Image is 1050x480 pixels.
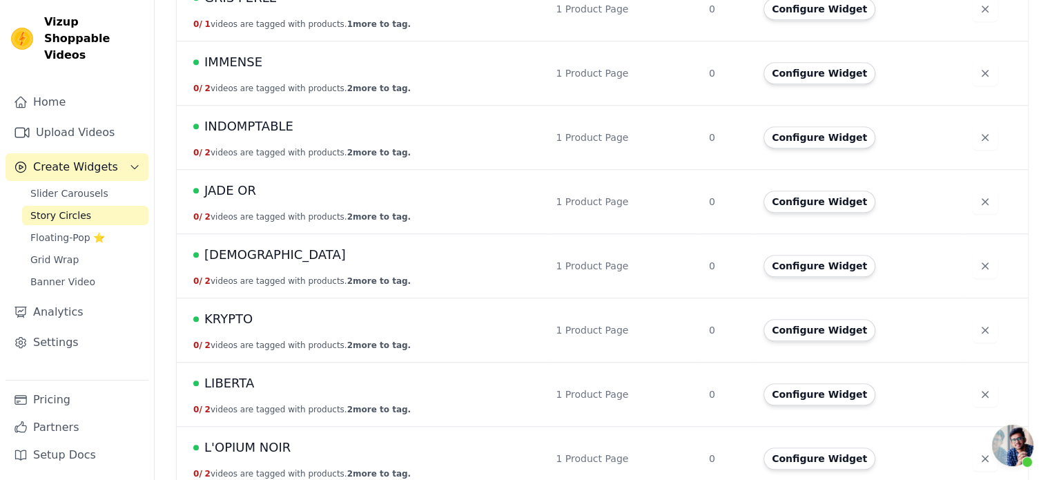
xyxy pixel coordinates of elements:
[193,469,202,479] span: 0 /
[33,159,118,175] span: Create Widgets
[6,386,148,414] a: Pricing
[347,405,411,414] span: 2 more to tag.
[205,469,211,479] span: 2
[6,329,148,356] a: Settings
[992,425,1033,466] a: Ouvrir le chat
[205,84,211,93] span: 2
[556,323,692,337] div: 1 Product Page
[556,452,692,465] div: 1 Product Page
[193,276,202,286] span: 0 /
[701,298,755,363] td: 0
[193,19,411,30] button: 0/ 1videos are tagged with products.1more to tag.
[193,59,199,65] span: Live Published
[973,446,998,471] button: Delete widget
[193,381,199,386] span: Live Published
[30,186,108,200] span: Slider Carousels
[701,41,755,106] td: 0
[6,441,148,469] a: Setup Docs
[22,228,148,247] a: Floating-Pop ⭐
[193,148,202,157] span: 0 /
[193,147,411,158] button: 0/ 2videos are tagged with products.2more to tag.
[204,309,253,329] span: KRYPTO
[22,272,148,291] a: Banner Video
[701,170,755,234] td: 0
[193,276,411,287] button: 0/ 2videos are tagged with products.2more to tag.
[44,14,143,64] span: Vizup Shoppable Videos
[22,184,148,203] a: Slider Carousels
[193,252,199,258] span: Live Published
[347,148,411,157] span: 2 more to tag.
[347,340,411,350] span: 2 more to tag.
[193,211,411,222] button: 0/ 2videos are tagged with products.2more to tag.
[556,131,692,144] div: 1 Product Page
[556,2,692,16] div: 1 Product Page
[193,212,202,222] span: 0 /
[973,318,998,343] button: Delete widget
[6,414,148,441] a: Partners
[193,468,411,479] button: 0/ 2videos are tagged with products.2more to tag.
[193,404,411,415] button: 0/ 2videos are tagged with products.2more to tag.
[30,231,105,244] span: Floating-Pop ⭐
[204,117,293,136] span: INDOMPTABLE
[556,259,692,273] div: 1 Product Page
[556,195,692,209] div: 1 Product Page
[973,61,998,86] button: Delete widget
[193,405,202,414] span: 0 /
[193,340,411,351] button: 0/ 2videos are tagged with products.2more to tag.
[30,209,91,222] span: Story Circles
[193,83,411,94] button: 0/ 2videos are tagged with products.2more to tag.
[205,276,211,286] span: 2
[193,19,202,29] span: 0 /
[347,212,411,222] span: 2 more to tag.
[204,181,256,200] span: JADE OR
[764,126,875,148] button: Configure Widget
[347,19,411,29] span: 1 more to tag.
[193,124,199,129] span: Live Published
[6,88,148,116] a: Home
[347,276,411,286] span: 2 more to tag.
[205,19,211,29] span: 1
[6,298,148,326] a: Analytics
[556,387,692,401] div: 1 Product Page
[973,253,998,278] button: Delete widget
[347,469,411,479] span: 2 more to tag.
[204,52,262,72] span: IMMENSE
[193,340,202,350] span: 0 /
[6,153,148,181] button: Create Widgets
[764,62,875,84] button: Configure Widget
[973,189,998,214] button: Delete widget
[204,438,291,457] span: L'OPIUM NOIR
[204,245,346,265] span: [DEMOGRAPHIC_DATA]
[205,148,211,157] span: 2
[205,212,211,222] span: 2
[205,405,211,414] span: 2
[6,119,148,146] a: Upload Videos
[11,28,33,50] img: Vizup
[764,383,875,405] button: Configure Widget
[205,340,211,350] span: 2
[701,106,755,170] td: 0
[22,206,148,225] a: Story Circles
[701,234,755,298] td: 0
[193,188,199,193] span: Live Published
[193,84,202,93] span: 0 /
[193,316,199,322] span: Live Published
[204,374,254,393] span: LIBERTA
[764,448,875,470] button: Configure Widget
[701,363,755,427] td: 0
[193,445,199,450] span: Live Published
[973,125,998,150] button: Delete widget
[973,382,998,407] button: Delete widget
[764,255,875,277] button: Configure Widget
[556,66,692,80] div: 1 Product Page
[22,250,148,269] a: Grid Wrap
[30,253,79,267] span: Grid Wrap
[30,275,95,289] span: Banner Video
[764,319,875,341] button: Configure Widget
[764,191,875,213] button: Configure Widget
[347,84,411,93] span: 2 more to tag.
